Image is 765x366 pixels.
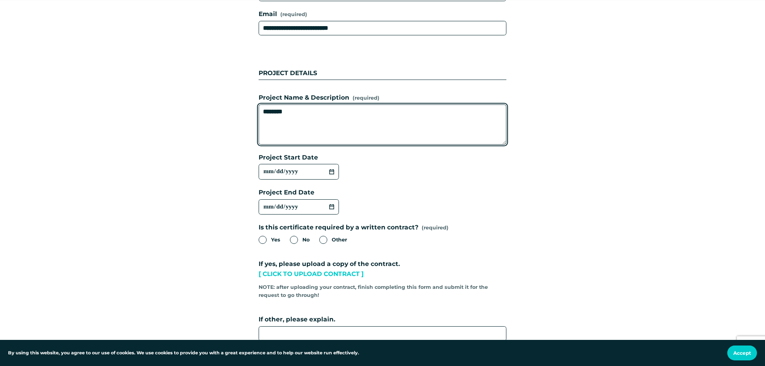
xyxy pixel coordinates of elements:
[353,94,379,102] span: (required)
[259,93,349,103] span: Project Name & Description
[727,346,757,360] button: Accept
[8,350,359,357] p: By using this website, you agree to our use of cookies. We use cookies to provide you with a grea...
[259,223,418,233] span: Is this certificate required by a written contract?
[259,281,506,302] div: NOTE: after uploading your contract, finish completing this form and submit it for the request to...
[422,224,449,232] span: (required)
[733,350,751,356] span: Accept
[280,10,307,18] span: (required)
[259,188,314,198] span: Project End Date
[259,259,506,280] div: If yes, please upload a copy of the contract.
[259,9,277,19] span: Email
[259,270,364,278] a: [ CLICK TO UPLOAD CONTRACT ]
[259,153,318,163] span: Project Start Date
[259,315,335,325] span: If other, please explain.
[259,48,506,80] div: PROJECT DETAILS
